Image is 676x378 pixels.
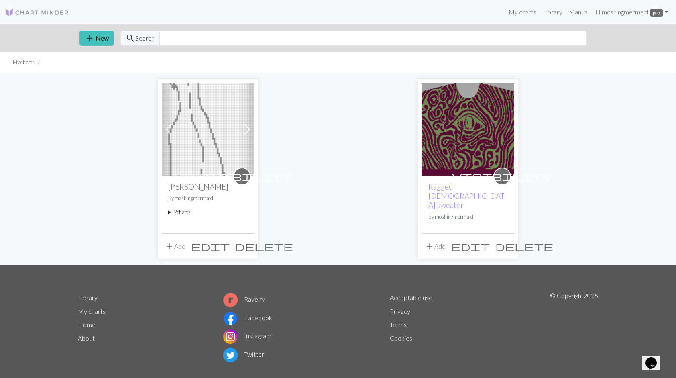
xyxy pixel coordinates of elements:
[451,241,490,251] i: Edit
[192,168,292,184] i: private
[505,4,540,20] a: My charts
[422,83,514,176] img: RP front panel
[191,241,230,252] span: edit
[390,307,410,315] a: Privacy
[451,241,490,252] span: edit
[390,321,407,328] a: Terms
[452,170,552,182] span: visibility
[162,125,254,132] a: Baby Bunny
[566,4,592,20] a: Manual
[192,170,292,182] span: visibility
[223,348,238,362] img: Twitter logo
[540,4,566,20] a: Library
[235,241,293,252] span: delete
[223,329,238,344] img: Instagram logo
[188,239,232,254] button: Edit
[428,182,505,210] a: Ragged [DEMOGRAPHIC_DATA] sweater
[168,194,248,202] p: By moshingmermaid
[493,239,556,254] button: Delete
[223,350,264,358] a: Twitter
[85,33,94,44] span: add
[223,332,271,339] a: Instagram
[13,59,35,66] li: My charts
[78,294,98,301] a: Library
[126,33,135,44] span: search
[78,334,95,342] a: About
[223,314,272,321] a: Facebook
[135,33,155,43] span: Search
[223,311,238,326] img: Facebook logo
[168,182,248,191] h2: [PERSON_NAME]
[78,321,96,328] a: Home
[165,241,174,252] span: add
[79,31,114,46] button: New
[223,295,265,303] a: Ravelry
[390,334,412,342] a: Cookies
[422,125,514,132] a: RP front panel
[168,208,248,216] summary: 2charts
[452,168,552,184] i: private
[191,241,230,251] i: Edit
[428,213,508,221] p: By moshingmermaid
[5,8,69,17] img: Logo
[390,294,432,301] a: Acceptable use
[425,241,434,252] span: add
[495,241,553,252] span: delete
[448,239,493,254] button: Edit
[162,239,188,254] button: Add
[223,293,238,307] img: Ravelry logo
[162,83,254,176] img: Baby Bunny
[422,239,448,254] button: Add
[642,346,668,370] iframe: chat widget
[650,9,663,17] span: pro
[550,291,598,364] p: © Copyright 2025
[592,4,671,20] a: Himoshingmermaid pro
[78,307,106,315] a: My charts
[232,239,296,254] button: Delete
